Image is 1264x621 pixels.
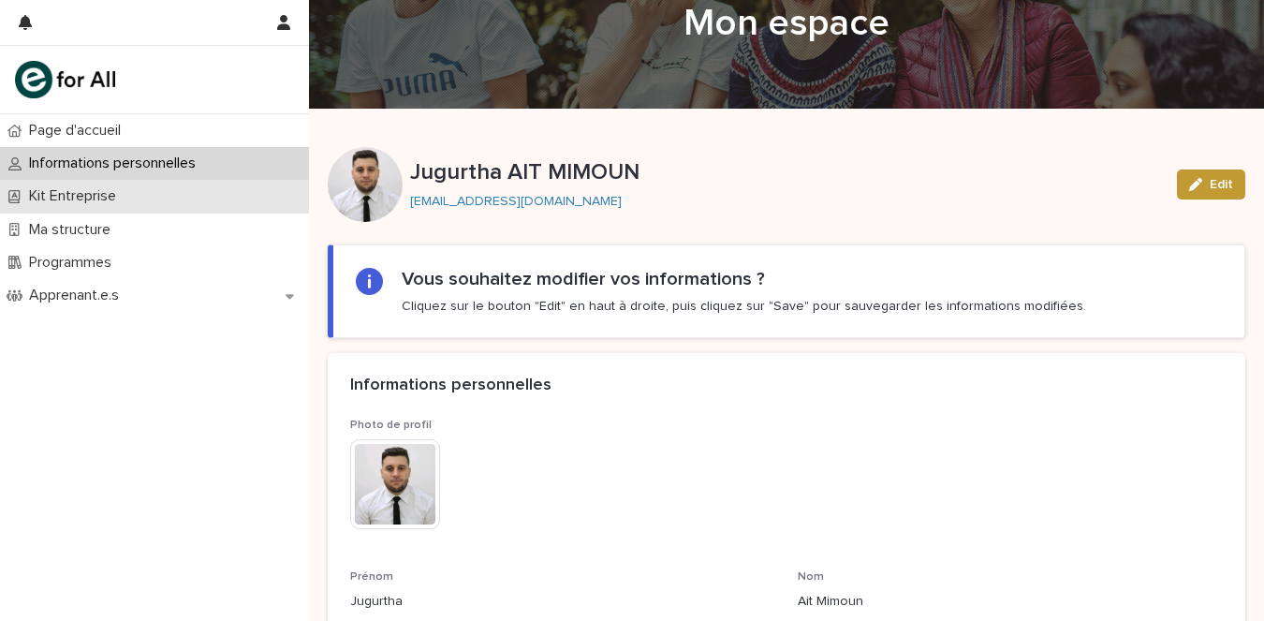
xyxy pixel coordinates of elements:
[410,195,622,208] a: [EMAIL_ADDRESS][DOMAIN_NAME]
[798,592,1223,612] p: Ait Mimoun
[22,187,131,205] p: Kit Entreprise
[350,592,775,612] p: Jugurtha
[22,287,134,304] p: Apprenant.e.s
[798,571,824,583] span: Nom
[22,254,126,272] p: Programmes
[350,376,551,396] h2: Informations personnelles
[22,155,211,172] p: Informations personnelles
[402,298,1086,315] p: Cliquez sur le bouton "Edit" en haut à droite, puis cliquez sur "Save" pour sauvegarder les infor...
[350,571,393,583] span: Prénom
[402,268,765,290] h2: Vous souhaitez modifier vos informations ?
[328,1,1245,46] h1: Mon espace
[410,159,1162,186] p: Jugurtha AIT MIMOUN
[350,420,432,431] span: Photo de profil
[1210,178,1233,191] span: Edit
[22,122,136,140] p: Page d'accueil
[22,221,125,239] p: Ma structure
[15,61,115,98] img: mHINNnv7SNCQZijbaqql
[1177,170,1245,200] button: Edit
